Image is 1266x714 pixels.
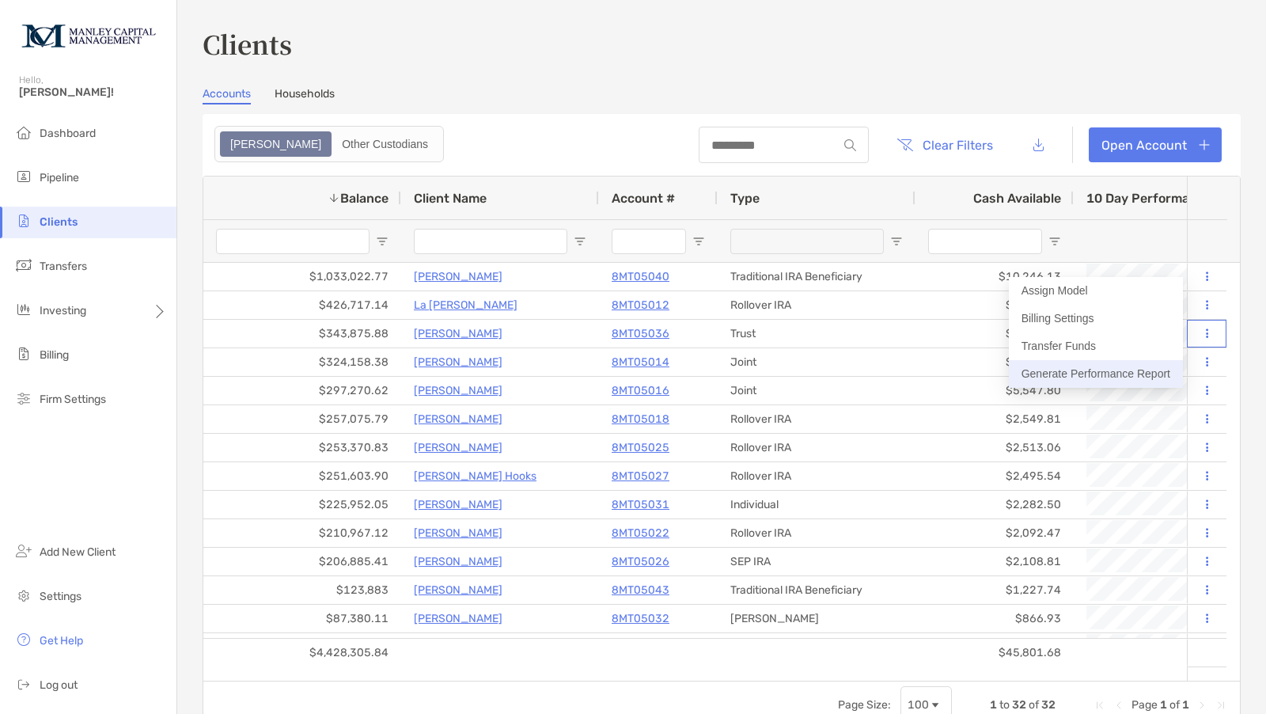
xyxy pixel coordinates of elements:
[915,434,1074,461] div: $2,513.06
[19,6,157,63] img: Zoe Logo
[718,291,915,319] div: Rollover IRA
[915,320,1074,348] div: $1,719.04
[203,576,401,604] div: $123,883
[1169,698,1180,712] span: of
[915,377,1074,404] div: $5,547.80
[915,576,1074,604] div: $1,227.74
[612,352,669,372] p: 8MT05014
[612,438,669,458] a: 8MT05025
[928,229,1042,254] input: Cash Available Filter Input
[333,133,437,155] div: Other Custodians
[14,123,33,142] img: dashboard icon
[915,548,1074,575] div: $2,108.81
[203,25,1241,62] h3: Clients
[414,438,502,458] p: [PERSON_NAME]
[1196,699,1208,712] div: Next Page
[40,215,78,229] span: Clients
[414,552,502,572] a: [PERSON_NAME]
[1048,235,1061,248] button: Open Filter Menu
[718,320,915,348] div: Trust
[1086,177,1228,219] div: 10 Day Performance
[40,304,86,317] span: Investing
[40,260,87,273] span: Transfers
[915,462,1074,490] div: $2,495.54
[203,434,401,461] div: $253,370.83
[414,229,567,254] input: Client Name Filter Input
[1009,305,1183,332] button: Billing Settings
[890,235,903,248] button: Open Filter Menu
[40,348,69,362] span: Billing
[612,466,669,486] p: 8MT05027
[990,698,997,712] span: 1
[414,409,502,429] a: [PERSON_NAME]
[40,634,83,648] span: Get Help
[915,491,1074,518] div: $2,282.50
[718,434,915,461] div: Rollover IRA
[203,639,401,667] div: $4,428,305.84
[908,698,929,712] div: 100
[915,633,1074,661] div: $745.72
[612,637,669,657] p: 8MT05035
[1029,698,1039,712] span: of
[203,263,401,291] div: $1,033,022.77
[915,291,1074,319] div: $4,232.37
[414,381,502,401] p: [PERSON_NAME]
[414,352,502,372] a: [PERSON_NAME]
[14,344,33,363] img: billing icon
[915,348,1074,376] div: $3,222.05
[414,609,502,629] a: [PERSON_NAME]
[414,324,502,344] a: [PERSON_NAME]
[730,191,760,206] span: Type
[14,630,33,649] img: get-help icon
[414,466,536,486] a: [PERSON_NAME] Hooks
[692,235,705,248] button: Open Filter Menu
[275,87,335,104] a: Households
[718,576,915,604] div: Traditional IRA Beneficiary
[612,381,669,401] a: 8MT05016
[915,405,1074,433] div: $2,549.81
[612,267,669,287] p: 8MT05040
[1089,127,1222,162] a: Open Account
[718,377,915,404] div: Joint
[40,678,78,692] span: Log out
[1041,698,1056,712] span: 32
[915,605,1074,632] div: $866.93
[340,191,389,206] span: Balance
[612,609,669,629] a: 8MT05032
[718,263,915,291] div: Traditional IRA Beneficiary
[40,545,116,559] span: Add New Client
[612,552,669,572] a: 8MT05026
[1182,698,1189,712] span: 1
[14,389,33,408] img: firm-settings icon
[414,267,502,287] a: [PERSON_NAME]
[1094,699,1106,712] div: First Page
[414,295,517,315] a: La [PERSON_NAME]
[612,495,669,515] a: 8MT05031
[885,127,1005,162] button: Clear Filters
[718,548,915,575] div: SEP IRA
[612,523,669,543] a: 8MT05022
[612,295,669,315] a: 8MT05012
[414,495,502,515] a: [PERSON_NAME]
[718,405,915,433] div: Rollover IRA
[414,523,502,543] p: [PERSON_NAME]
[203,491,401,518] div: $225,952.05
[574,235,586,248] button: Open Filter Menu
[203,519,401,547] div: $210,967.12
[718,491,915,518] div: Individual
[414,580,502,600] a: [PERSON_NAME]
[19,85,167,99] span: [PERSON_NAME]!
[1009,332,1183,360] button: Transfer Funds
[718,633,915,661] div: [PERSON_NAME] Beneficiary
